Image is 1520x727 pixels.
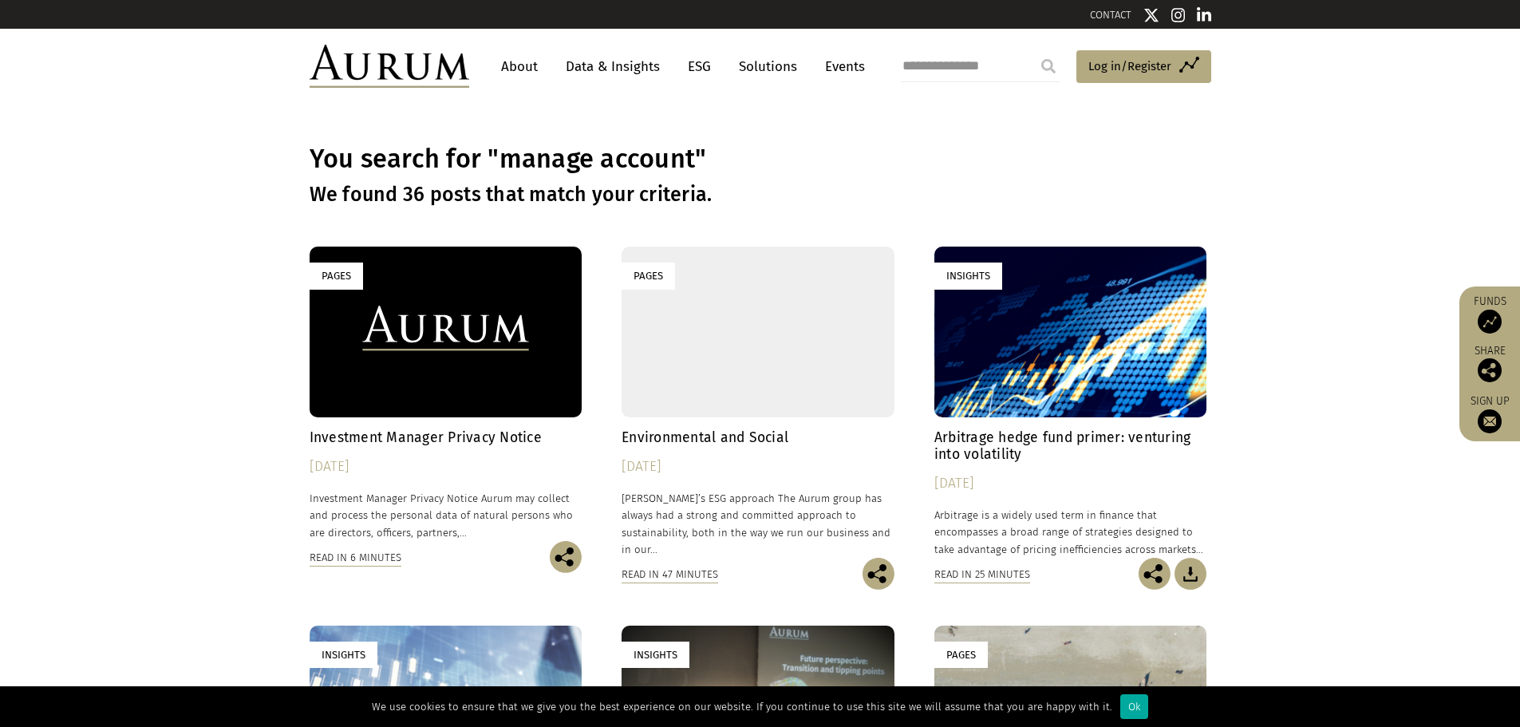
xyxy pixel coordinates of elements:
input: Submit [1032,50,1064,82]
a: Funds [1467,294,1512,334]
div: Read in 6 minutes [310,549,401,567]
img: Share this post [1478,358,1502,382]
img: Access Funds [1478,310,1502,334]
div: Pages [622,263,675,289]
img: Twitter icon [1143,7,1159,23]
h4: Environmental and Social [622,429,894,446]
div: Ok [1120,694,1148,719]
a: Pages Investment Manager Privacy Notice [DATE] Investment Manager Privacy Notice Aurum may collec... [310,247,582,540]
div: Pages [934,642,988,668]
h3: We found 36 posts that match your criteria. [310,183,1211,207]
div: Read in 47 minutes [622,566,718,583]
a: Sign up [1467,394,1512,433]
img: Share this post [550,541,582,573]
img: Share this post [863,558,894,590]
div: [DATE] [622,456,894,478]
h4: Arbitrage hedge fund primer: venturing into volatility [934,429,1207,463]
span: Log in/Register [1088,57,1171,76]
div: Insights [622,642,689,668]
a: Pages Environmental and Social [DATE] [PERSON_NAME]’s ESG approach The Aurum group has always had... [622,247,894,557]
a: ESG [680,52,719,81]
a: Insights Arbitrage hedge fund primer: venturing into volatility [DATE] Arbitrage is a widely used... [934,247,1207,557]
img: Download Article [1175,558,1206,590]
img: Linkedin icon [1197,7,1211,23]
img: Share this post [1139,558,1171,590]
p: Arbitrage is a widely used term in finance that encompasses a broad range of strategies designed ... [934,507,1207,557]
img: Aurum [310,45,469,88]
div: [DATE] [310,456,582,478]
div: Pages [310,263,363,289]
p: [PERSON_NAME]’s ESG approach The Aurum group has always had a strong and committed approach to su... [622,490,894,558]
img: Instagram icon [1171,7,1186,23]
img: Sign up to our newsletter [1478,409,1502,433]
a: CONTACT [1090,9,1131,21]
a: Solutions [731,52,805,81]
a: Data & Insights [558,52,668,81]
div: Insights [934,263,1002,289]
a: Events [817,52,865,81]
div: Read in 25 minutes [934,566,1030,583]
a: About [493,52,546,81]
p: Investment Manager Privacy Notice Aurum may collect and process the personal data of natural pers... [310,490,582,540]
a: Log in/Register [1076,50,1211,84]
div: [DATE] [934,472,1207,495]
h1: You search for "manage account" [310,144,1211,175]
div: Insights [310,642,377,668]
h4: Investment Manager Privacy Notice [310,429,582,446]
div: Share [1467,346,1512,382]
